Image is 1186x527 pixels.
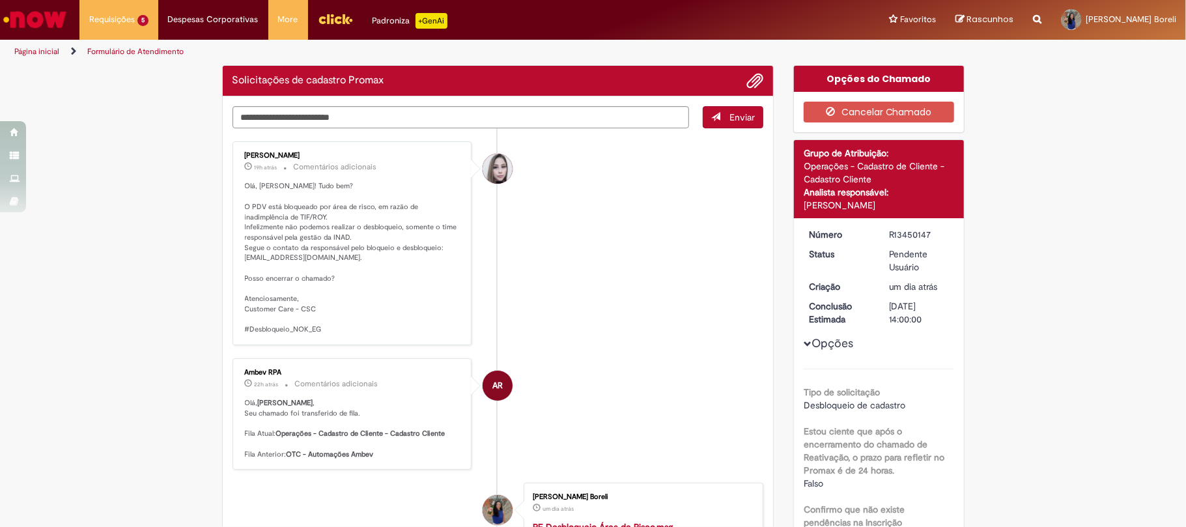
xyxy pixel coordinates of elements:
b: Tipo de solicitação [804,386,880,398]
span: [PERSON_NAME] Boreli [1086,14,1176,25]
span: Rascunhos [967,13,1013,25]
div: Ambev RPA [245,369,462,377]
span: Requisições [89,13,135,26]
textarea: Digite sua mensagem aqui... [233,106,690,129]
div: [PERSON_NAME] [245,152,462,160]
div: Pendente Usuário [889,248,950,274]
small: Comentários adicionais [295,378,378,390]
div: Daniele Aparecida Queiroz [483,154,513,184]
a: Rascunhos [955,14,1013,26]
div: 26/08/2025 18:05:43 [889,280,950,293]
b: OTC - Automações Ambev [287,449,374,459]
div: Grupo de Atribuição: [804,147,954,160]
time: 26/08/2025 18:05:41 [543,505,574,513]
time: 26/08/2025 18:05:43 [889,281,938,292]
span: 19h atrás [255,164,277,171]
p: +GenAi [416,13,447,29]
span: um dia atrás [543,505,574,513]
div: Ambev RPA [483,371,513,401]
span: Favoritos [900,13,936,26]
time: 27/08/2025 13:12:48 [255,380,279,388]
div: Opções do Chamado [794,66,964,92]
p: Olá, [PERSON_NAME]! Tudo bem? O PDV está bloqueado por área de risco, em razão de inadimplência d... [245,181,462,335]
a: Página inicial [14,46,59,57]
span: 5 [137,15,148,26]
div: [PERSON_NAME] Boreli [533,493,750,501]
img: ServiceNow [1,7,68,33]
div: Analista responsável: [804,186,954,199]
span: More [278,13,298,26]
span: Falso [804,477,823,489]
dt: Número [799,228,879,241]
button: Adicionar anexos [746,72,763,89]
dt: Conclusão Estimada [799,300,879,326]
div: [PERSON_NAME] [804,199,954,212]
div: Operações - Cadastro de Cliente - Cadastro Cliente [804,160,954,186]
dt: Status [799,248,879,261]
div: Vivian Parreiras Boreli [483,495,513,525]
b: [PERSON_NAME] [258,398,313,408]
button: Cancelar Chamado [804,102,954,122]
time: 27/08/2025 16:02:30 [255,164,277,171]
ul: Trilhas de página [10,40,781,64]
span: 22h atrás [255,380,279,388]
a: Formulário de Atendimento [87,46,184,57]
div: R13450147 [889,228,950,241]
b: Estou ciente que após o encerramento do chamado de Reativação, o prazo para refletir no Promax é ... [804,425,944,476]
span: Despesas Corporativas [168,13,259,26]
b: Operações - Cadastro de Cliente - Cadastro Cliente [276,429,445,438]
dt: Criação [799,280,879,293]
span: Enviar [729,111,755,123]
span: AR [492,370,503,401]
small: Comentários adicionais [294,162,377,173]
h2: Solicitações de cadastro Promax Histórico de tíquete [233,75,384,87]
div: [DATE] 14:00:00 [889,300,950,326]
img: click_logo_yellow_360x200.png [318,9,353,29]
button: Enviar [703,106,763,128]
p: Olá, , Seu chamado foi transferido de fila. Fila Atual: Fila Anterior: [245,398,462,459]
div: Padroniza [373,13,447,29]
span: Desbloqueio de cadastro [804,399,905,411]
span: um dia atrás [889,281,938,292]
